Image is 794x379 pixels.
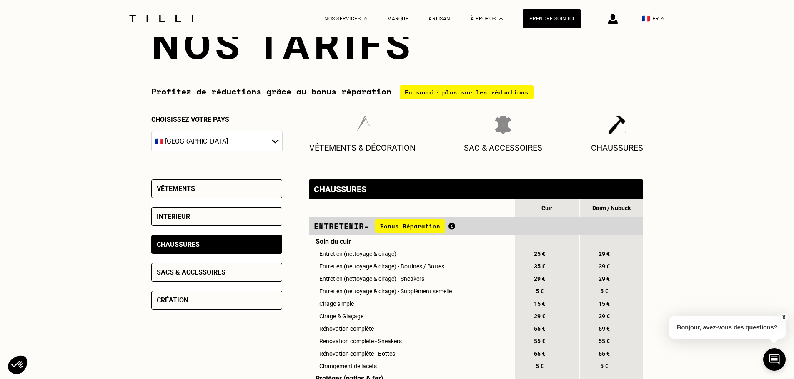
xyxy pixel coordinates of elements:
[309,260,514,272] td: Entretien (nettoyage & cirage) - Bottines / Bottes
[597,288,612,295] span: 5 €
[532,363,547,369] span: 5 €
[523,9,581,28] a: Prendre soin ici
[400,85,534,99] div: En savoir plus sur les réductions
[157,240,200,248] div: Chaussures
[515,199,579,217] th: Cuir
[591,143,643,153] p: Chaussures
[661,17,664,20] img: menu déroulant
[669,316,786,339] p: Bonjour, avez-vous des questions?
[314,219,509,233] div: Entretenir -
[151,85,643,99] div: Profitez de réductions grâce au bonus réparation
[364,17,367,20] img: Menu déroulant
[309,322,514,335] td: Rénovation complète
[608,116,626,134] img: Chaussures
[309,310,514,322] td: Cirage & Glaçage
[309,285,514,297] td: Entretien (nettoyage & cirage) - Supplément semelle
[309,347,514,360] td: Rénovation complète - Bottes
[532,275,547,282] span: 29 €
[532,263,547,270] span: 35 €
[580,199,643,217] th: Daim / Nubuck
[309,248,514,260] td: Entretien (nettoyage & cirage)
[532,338,547,344] span: 55 €
[309,235,514,248] td: Soin du cuir
[309,272,514,285] td: Entretien (nettoyage & cirage) - Sneakers
[597,300,612,307] span: 15 €
[428,16,451,22] a: Artisan
[151,22,643,69] h1: Nos tarifs
[532,300,547,307] span: 15 €
[151,116,283,124] p: Choisissez votre pays
[532,325,547,332] span: 55 €
[495,116,511,134] img: Sac & Accessoires
[309,297,514,310] td: Cirage simple
[448,223,455,230] img: Qu'est ce que le Bonus Réparation ?
[157,185,195,193] div: Vêtements
[464,143,542,153] p: Sac & Accessoires
[353,116,372,134] img: Vêtements & décoration
[157,296,188,304] div: Création
[532,288,547,295] span: 5 €
[314,184,366,194] div: Chaussures
[532,313,547,320] span: 29 €
[597,325,612,332] span: 59 €
[157,268,225,276] div: Sacs & accessoires
[309,360,514,372] td: Changement de lacets
[532,250,547,257] span: 25 €
[642,15,650,22] span: 🇫🇷
[597,313,612,320] span: 29 €
[597,338,612,344] span: 55 €
[597,250,612,257] span: 29 €
[387,16,408,22] a: Marque
[779,313,788,322] button: X
[499,17,503,20] img: Menu déroulant à propos
[157,213,190,220] div: Intérieur
[309,335,514,347] td: Rénovation complète - Sneakers
[597,275,612,282] span: 29 €
[597,350,612,357] span: 65 €
[126,15,196,22] img: Logo du service de couturière Tilli
[597,363,612,369] span: 5 €
[309,143,416,153] p: Vêtements & décoration
[375,219,445,233] span: Bonus Réparation
[597,263,612,270] span: 39 €
[608,14,618,24] img: icône connexion
[532,350,547,357] span: 65 €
